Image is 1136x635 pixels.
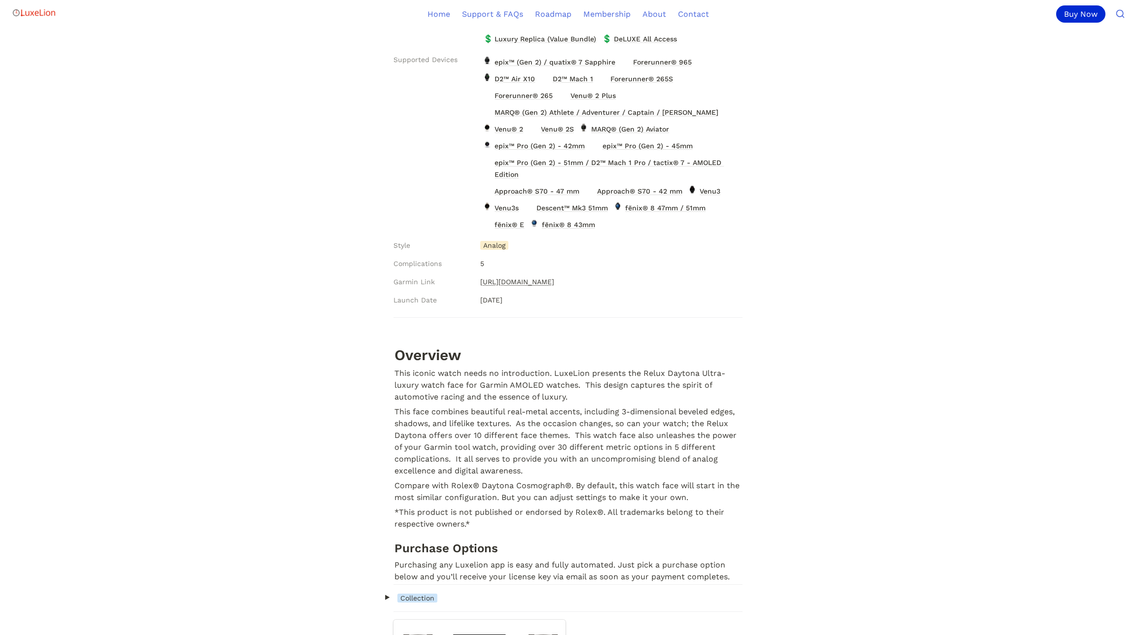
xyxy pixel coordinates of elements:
span: fēnix® 8 43mm [541,218,596,231]
p: *This product is not published or endorsed by Rolex®. All trademarks belong to their respective o... [393,505,743,532]
span: Analog [480,241,508,250]
div: 5 [476,255,743,273]
span: epix™ Pro (Gen 2) - 51mm / D2™ Mach 1 Pro / tactix® 7 - AMOLED Edition [494,156,737,181]
span: Launch Date [393,295,437,305]
a: Venu® 2 PlusVenu® 2 Plus [556,88,618,103]
span: Forerunner® 965 [632,56,693,68]
a: MARQ® (Gen 2) Athlete / Adventurer / Captain / GolferMARQ® (Gen 2) Athlete / Adventurer / Captain... [480,104,721,120]
span: epix™ Pro (Gen 2) - 45mm [602,139,694,152]
span: Approach® S70 - 42 mm [596,185,683,198]
a: Forerunner® 265SForerunner® 265S [596,71,676,87]
p: Purchasing any Luxelion app is easy and fully automated. Just pick a purchase option below and yo... [393,558,743,584]
a: Forerunner® 965Forerunner® 965 [618,54,694,70]
span: D2™ Mach 1 [552,72,594,85]
a: epix™ Pro (Gen 2) - 45mmepix™ Pro (Gen 2) - 45mm [588,138,695,154]
img: MARQ® (Gen 2) Aviator [579,124,588,132]
span: epix™ (Gen 2) / quatix® 7 Sapphire [494,56,616,68]
a: Approach® S70 - 47 mmApproach® S70 - 47 mm [480,183,582,199]
p: Compare with Rolex® Daytona Cosmograph®. By default, this watch face will start in the most simil... [393,478,743,505]
img: Approach® S70 - 42 mm [585,186,594,194]
span: MARQ® (Gen 2) Athlete / Adventurer / Captain / [PERSON_NAME] [494,106,719,119]
img: fēnix® 8 47mm / 51mm [613,202,622,210]
a: Descent™ Mk3 51mmDescent™ Mk3 51mm [522,200,610,216]
img: Venu3 [688,186,697,194]
span: 💲 [483,33,491,41]
a: MARQ® (Gen 2) AviatorMARQ® (Gen 2) Aviator [577,121,672,137]
h1: Overview [393,344,743,366]
img: fēnix® E [483,219,492,227]
img: fēnix® 8 43mm [530,219,538,227]
span: Collection [397,594,437,602]
img: Venu® 2 [483,124,492,132]
span: Approach® S70 - 47 mm [494,185,580,198]
span: 💲 [602,33,610,41]
img: D2™ Mach 1 [540,73,549,81]
span: Venu3 [699,185,721,198]
a: Buy Now [1056,5,1109,23]
img: Forerunner® 965 [621,57,630,65]
span: Descent ™ Mk3 51mm [535,201,609,214]
h2: Purchase Options [393,539,743,558]
a: fēnix® Efēnix® E [480,217,527,233]
a: D2™ Air X10D2™ Air X10 [480,71,538,87]
a: Venu3sVenu3s [480,200,522,216]
span: Forerunner® 265S [609,72,674,85]
p: This iconic watch needs no introduction. LuxeLion presents the Relux Daytona Ultra-luxury watch f... [393,366,743,404]
img: Logo [12,3,56,23]
span: Venu® 2S [540,123,575,135]
span: Supported Devices [393,55,458,65]
span: Venu® 2 [494,123,524,135]
a: Approach® S70 - 42 mmApproach® S70 - 42 mm [582,183,685,199]
span: Complications [393,259,442,269]
img: Venu® 2 Plus [558,90,567,98]
a: epix™ Pro (Gen 2) - 51mm / D2™ Mach 1 Pro / tactix® 7 - AMOLED Editionepix™ Pro (Gen 2) - 51mm / ... [480,155,739,182]
img: epix™ Pro (Gen 2) - 42mm [483,140,492,148]
a: fēnix® 8 43mmfēnix® 8 43mm [527,217,598,233]
a: epix™ (Gen 2) / quatix® 7 Sapphireepix™ (Gen 2) / quatix® 7 Sapphire [480,54,618,70]
a: 💲Luxury Replica (Value Bundle) [480,31,599,47]
span: DeLUXE All Access [613,33,678,45]
span: Forerunner® 265 [494,89,554,102]
span: MARQ® (Gen 2) Aviator [590,123,670,135]
img: epix™ Pro (Gen 2) - 51mm / D2™ Mach 1 Pro / tactix® 7 - AMOLED Edition [483,157,492,165]
span: epix™ Pro (Gen 2) - 42mm [494,139,586,152]
span: Garmin Link [393,277,435,287]
a: Venu3Venu3 [685,183,723,199]
a: D2™ Mach 1D2™ Mach 1 [538,71,596,87]
a: epix™ Pro (Gen 2) - 42mmepix™ Pro (Gen 2) - 42mm [480,138,588,154]
span: Venu® 2 Plus [569,89,617,102]
span: [DATE] [480,294,502,306]
a: [URL][DOMAIN_NAME] [480,276,554,288]
span: Style [393,240,410,251]
img: D2™ Air X10 [483,73,492,81]
a: 💲DeLUXE All Access [599,31,679,47]
div: Buy Now [1056,5,1105,23]
p: This face combines beautiful real-metal accents, including 3-dimensional beveled edges, shadows, ... [393,404,743,478]
a: Forerunner® 265Forerunner® 265 [480,88,556,103]
span: fēnix® 8 47mm / 51mm [624,201,707,214]
img: Venu3s [483,202,492,210]
span: D2™ Air X10 [494,72,536,85]
img: epix™ Pro (Gen 2) - 45mm [590,140,599,148]
span: ‣ [383,590,391,606]
img: Forerunner® 265S [599,73,607,81]
a: Venu® 2SVenu® 2S [526,121,576,137]
span: Luxury Replica (Value Bundle) [494,33,597,45]
a: fēnix® 8 47mm / 51mmfēnix® 8 47mm / 51mm [611,200,709,216]
a: Venu® 2Venu® 2 [480,121,526,137]
img: Forerunner® 265 [483,90,492,98]
img: Approach® S70 - 47 mm [483,186,492,194]
span: fēnix® E [494,218,525,231]
img: MARQ® (Gen 2) Athlete / Adventurer / Captain / Golfer [483,107,492,115]
img: Venu® 2S [529,124,537,132]
img: Descent™ Mk3 51mm [524,202,533,210]
span: Venu3s [494,201,520,214]
img: epix™ (Gen 2) / quatix® 7 Sapphire [483,57,492,65]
